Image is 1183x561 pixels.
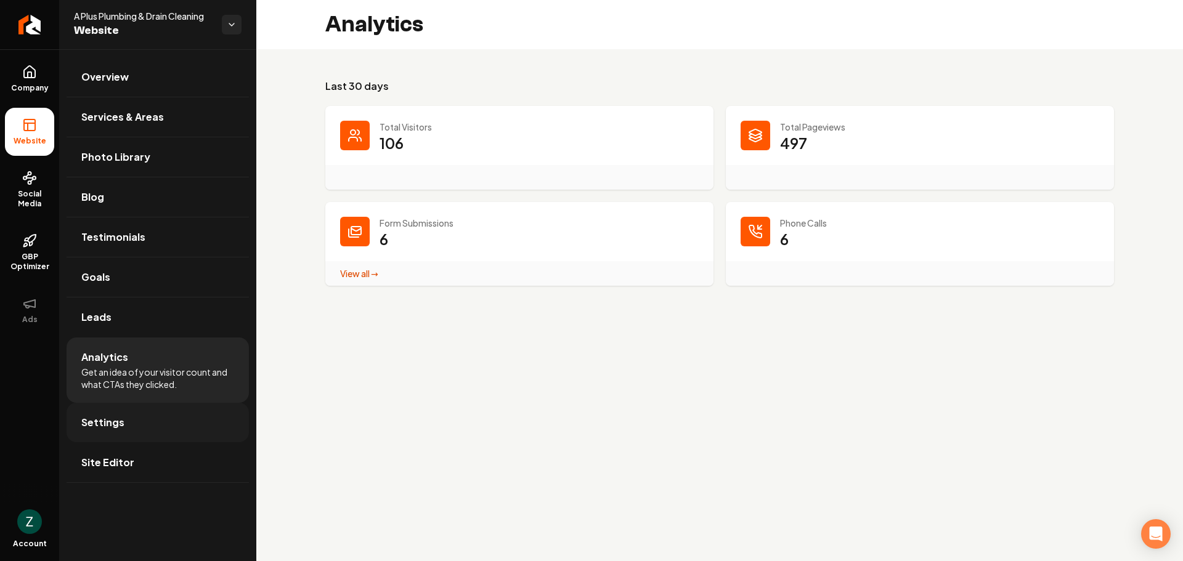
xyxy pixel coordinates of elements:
[67,177,249,217] a: Blog
[81,350,128,365] span: Analytics
[325,12,423,37] h2: Analytics
[67,403,249,442] a: Settings
[81,70,129,84] span: Overview
[13,539,47,549] span: Account
[67,97,249,137] a: Services & Areas
[17,315,43,325] span: Ads
[67,443,249,482] a: Site Editor
[780,121,1099,133] p: Total Pageviews
[81,110,164,124] span: Services & Areas
[74,10,212,22] span: A Plus Plumbing & Drain Cleaning
[380,121,699,133] p: Total Visitors
[325,79,1114,94] h3: Last 30 days
[780,217,1099,229] p: Phone Calls
[780,229,789,249] p: 6
[380,229,388,249] p: 6
[81,366,234,390] span: Get an idea of your visitor count and what CTAs they clicked.
[67,217,249,257] a: Testimonials
[81,310,112,325] span: Leads
[5,161,54,219] a: Social Media
[17,509,42,534] img: Zach D
[81,415,124,430] span: Settings
[340,268,378,279] a: View all →
[67,137,249,177] a: Photo Library
[9,136,51,146] span: Website
[67,257,249,297] a: Goals
[5,189,54,209] span: Social Media
[67,57,249,97] a: Overview
[380,217,699,229] p: Form Submissions
[18,15,41,34] img: Rebolt Logo
[5,286,54,334] button: Ads
[5,252,54,272] span: GBP Optimizer
[6,83,54,93] span: Company
[81,270,110,285] span: Goals
[74,22,212,39] span: Website
[780,133,807,153] p: 497
[5,224,54,281] a: GBP Optimizer
[1141,519,1171,549] div: Open Intercom Messenger
[81,190,104,204] span: Blog
[380,133,404,153] p: 106
[81,230,145,244] span: Testimonials
[17,509,42,534] button: Open user button
[67,297,249,337] a: Leads
[5,55,54,103] a: Company
[81,150,150,164] span: Photo Library
[81,455,134,470] span: Site Editor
